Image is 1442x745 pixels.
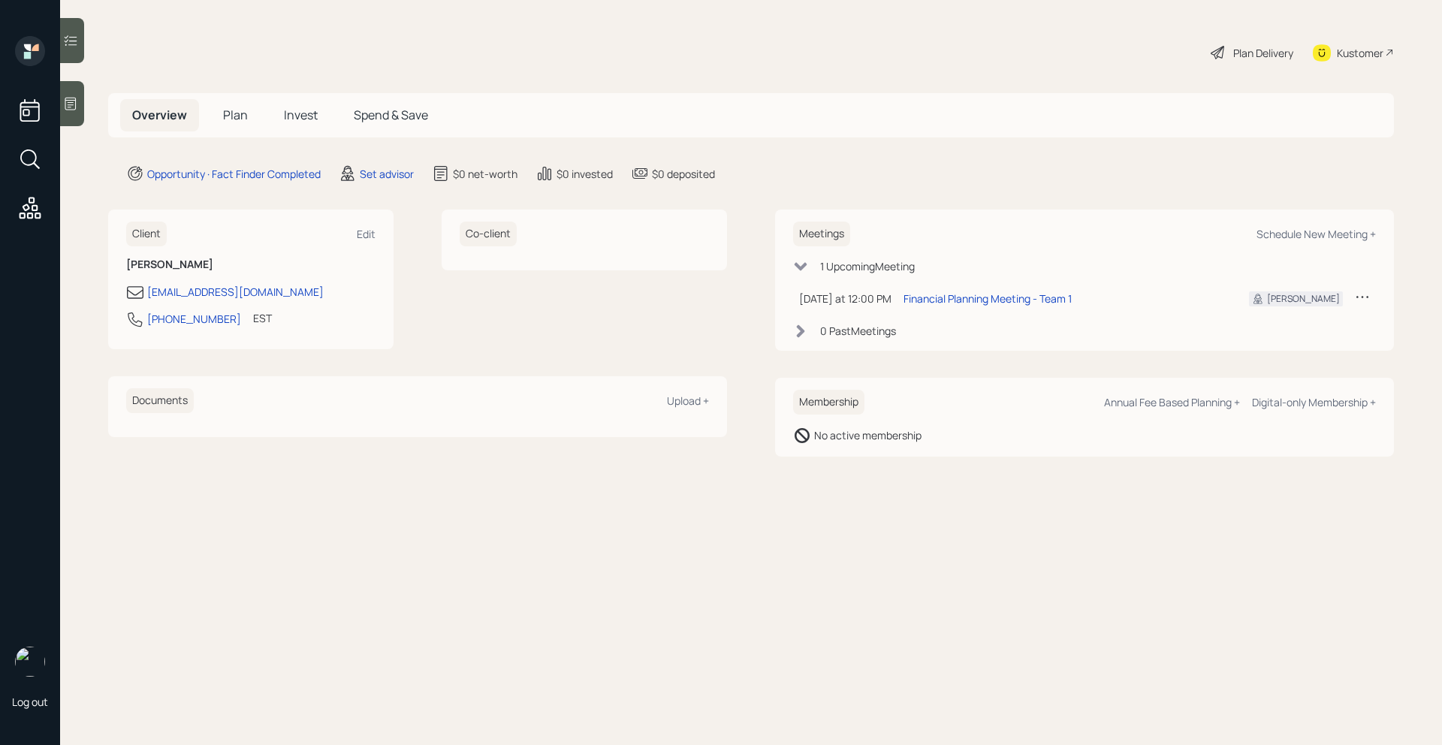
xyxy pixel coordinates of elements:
[132,107,187,123] span: Overview
[357,227,376,241] div: Edit
[814,427,922,443] div: No active membership
[820,323,896,339] div: 0 Past Meeting s
[284,107,318,123] span: Invest
[820,258,915,274] div: 1 Upcoming Meeting
[453,166,517,182] div: $0 net-worth
[354,107,428,123] span: Spend & Save
[793,222,850,246] h6: Meetings
[667,394,709,408] div: Upload +
[253,310,272,326] div: EST
[15,647,45,677] img: michael-russo-headshot.png
[1233,45,1293,61] div: Plan Delivery
[557,166,613,182] div: $0 invested
[460,222,517,246] h6: Co-client
[799,291,891,306] div: [DATE] at 12:00 PM
[1104,395,1240,409] div: Annual Fee Based Planning +
[1256,227,1376,241] div: Schedule New Meeting +
[793,390,864,415] h6: Membership
[147,311,241,327] div: [PHONE_NUMBER]
[126,258,376,271] h6: [PERSON_NAME]
[147,284,324,300] div: [EMAIL_ADDRESS][DOMAIN_NAME]
[652,166,715,182] div: $0 deposited
[147,166,321,182] div: Opportunity · Fact Finder Completed
[126,388,194,413] h6: Documents
[223,107,248,123] span: Plan
[1337,45,1383,61] div: Kustomer
[12,695,48,709] div: Log out
[1267,292,1340,306] div: [PERSON_NAME]
[360,166,414,182] div: Set advisor
[1252,395,1376,409] div: Digital-only Membership +
[904,291,1072,306] div: Financial Planning Meeting - Team 1
[126,222,167,246] h6: Client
